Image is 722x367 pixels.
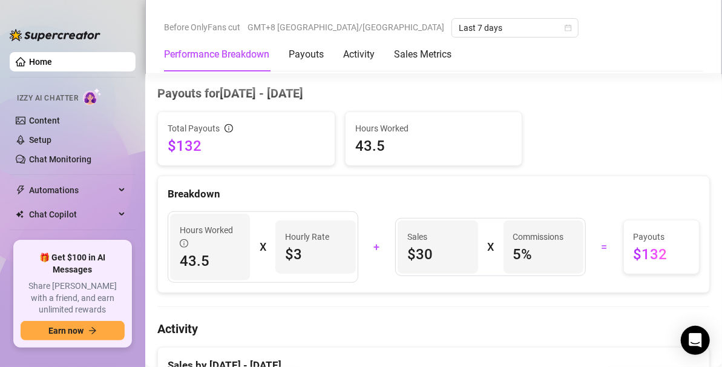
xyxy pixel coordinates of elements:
[21,321,125,340] button: Earn nowarrow-right
[285,245,346,264] span: $3
[157,85,710,102] h4: Payouts for [DATE] - [DATE]
[260,237,266,257] div: X
[366,237,389,257] div: +
[289,47,324,62] div: Payouts
[593,237,616,257] div: =
[168,122,220,135] span: Total Payouts
[355,122,513,135] span: Hours Worked
[180,251,240,271] span: 43.5
[10,29,100,41] img: logo-BBDzfeDw.svg
[83,88,102,105] img: AI Chatter
[355,136,513,156] span: 43.5
[16,210,24,219] img: Chat Copilot
[48,326,84,336] span: Earn now
[21,252,125,276] span: 🎁 Get $100 in AI Messages
[180,239,188,248] span: info-circle
[343,47,375,62] div: Activity
[29,57,52,67] a: Home
[488,237,494,257] div: X
[407,245,468,264] span: $30
[168,186,700,202] div: Breakdown
[513,245,574,264] span: 5 %
[29,116,60,125] a: Content
[681,326,710,355] div: Open Intercom Messenger
[459,19,571,37] span: Last 7 days
[164,47,269,62] div: Performance Breakdown
[634,230,690,243] span: Payouts
[248,18,444,36] span: GMT+8 [GEOGRAPHIC_DATA]/[GEOGRAPHIC_DATA]
[17,93,78,104] span: Izzy AI Chatter
[285,230,329,243] article: Hourly Rate
[29,180,115,200] span: Automations
[513,230,564,243] article: Commissions
[29,205,115,224] span: Chat Copilot
[634,245,690,264] span: $132
[225,124,233,133] span: info-circle
[88,326,97,335] span: arrow-right
[394,47,451,62] div: Sales Metrics
[565,24,572,31] span: calendar
[180,223,240,250] span: Hours Worked
[157,320,710,337] h4: Activity
[16,185,25,195] span: thunderbolt
[164,18,240,36] span: Before OnlyFans cut
[29,154,91,164] a: Chat Monitoring
[407,230,468,243] span: Sales
[21,280,125,316] span: Share [PERSON_NAME] with a friend, and earn unlimited rewards
[29,135,51,145] a: Setup
[168,136,325,156] span: $132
